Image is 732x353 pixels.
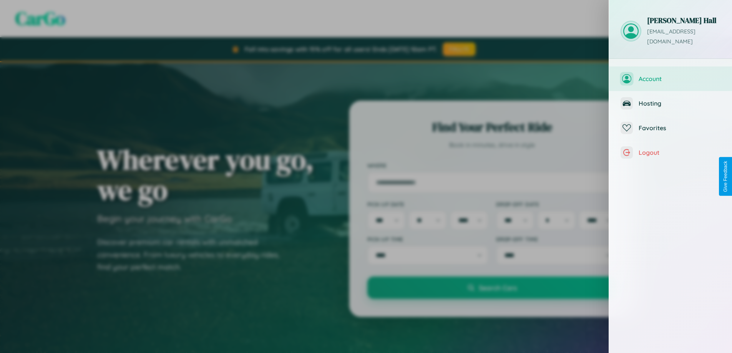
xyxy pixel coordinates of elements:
[647,15,720,25] h3: [PERSON_NAME] Hall
[609,91,732,116] button: Hosting
[639,149,720,156] span: Logout
[639,99,720,107] span: Hosting
[647,27,720,47] p: [EMAIL_ADDRESS][DOMAIN_NAME]
[639,124,720,132] span: Favorites
[609,140,732,165] button: Logout
[609,66,732,91] button: Account
[639,75,720,83] span: Account
[723,161,728,192] div: Give Feedback
[609,116,732,140] button: Favorites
